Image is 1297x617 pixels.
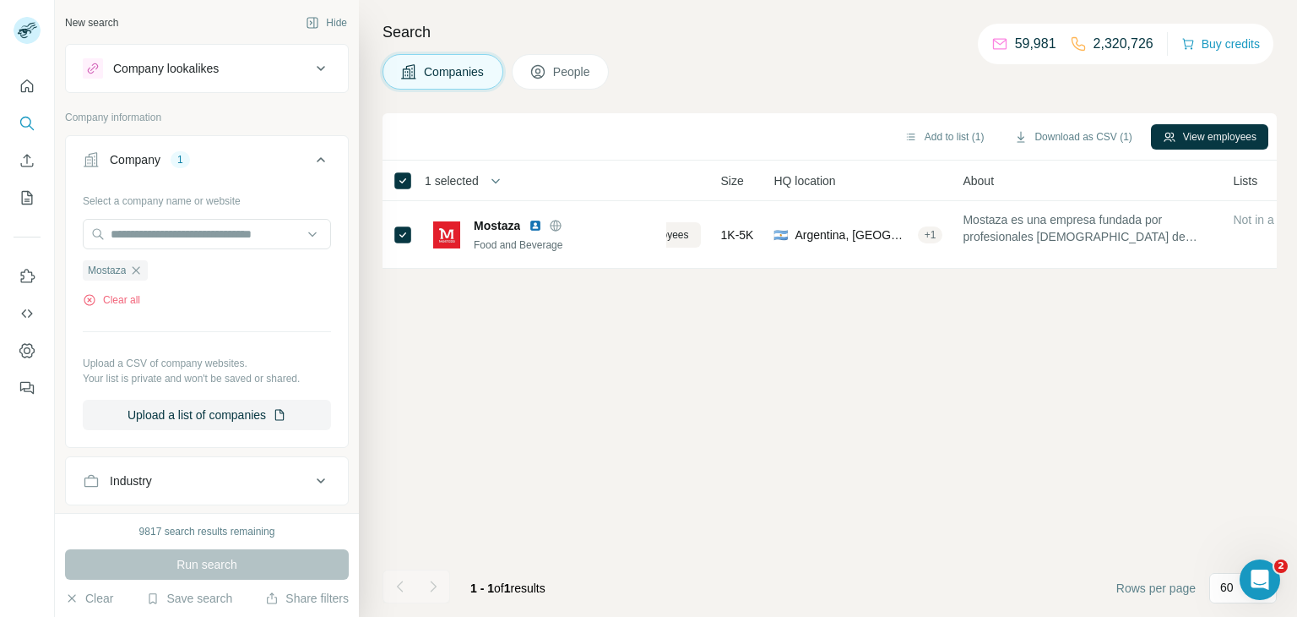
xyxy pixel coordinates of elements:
button: View employees [1151,124,1268,150]
span: Companies [424,63,486,80]
button: Quick start [14,71,41,101]
button: Use Surfe on LinkedIn [14,261,41,292]
button: Add to list (1) [893,124,996,150]
button: Share filters [265,590,349,607]
button: Use Surfe API [14,298,41,329]
button: Search [14,108,41,139]
button: Hide [294,10,359,35]
button: Company lookalikes [66,48,348,89]
span: Argentina, [GEOGRAPHIC_DATA] of [GEOGRAPHIC_DATA] [795,227,910,243]
div: 9817 search results remaining [139,524,275,539]
button: Clear [65,590,113,607]
div: Food and Beverage [474,238,656,253]
span: 1 [504,582,511,595]
button: Buy credits [1181,32,1260,56]
p: 2,320,726 [1093,34,1153,54]
button: My lists [14,183,41,213]
span: Not in a list [1233,213,1291,227]
p: 60 [1220,579,1234,596]
span: People [553,63,592,80]
div: Industry [110,472,152,489]
img: LinkedIn logo [529,219,542,232]
span: About [963,172,994,189]
span: Mostaza es una empresa fundada por profesionales [DEMOGRAPHIC_DATA] de sólida trayectoria. Comenz... [963,211,1213,245]
div: Company lookalikes [113,60,219,77]
div: Company [110,151,160,168]
button: Feedback [14,373,41,403]
span: Mostaza [474,217,520,234]
p: Upload a CSV of company websites. [83,356,331,371]
button: Company1 [66,139,348,187]
span: Size [721,172,744,189]
button: Clear all [83,292,140,308]
iframe: Intercom live chat [1240,560,1280,600]
span: results [470,582,545,595]
img: Logo of Mostaza [433,221,460,248]
span: 2 [1274,560,1288,573]
button: Enrich CSV [14,145,41,176]
div: 1 [171,152,190,167]
span: Mostaza [88,263,126,278]
button: Download as CSV (1) [1002,124,1143,150]
div: Select a company name or website [83,187,331,209]
span: 1K-5K [721,227,754,243]
button: Upload a list of companies [83,400,331,430]
button: Dashboard [14,336,41,366]
span: 🇦🇷 [773,227,788,243]
h4: Search [383,20,1277,44]
button: Save search [146,590,232,607]
img: Avatar [14,17,41,44]
p: Company information [65,110,349,125]
span: 1 - 1 [470,582,494,595]
span: Rows per page [1116,580,1196,597]
div: New search [65,15,118,30]
span: 1 selected [425,172,479,189]
p: Your list is private and won't be saved or shared. [83,371,331,386]
span: HQ location [773,172,835,189]
span: of [494,582,504,595]
span: Lists [1233,172,1257,189]
div: + 1 [918,227,943,243]
button: Industry [66,461,348,501]
p: 59,981 [1015,34,1056,54]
